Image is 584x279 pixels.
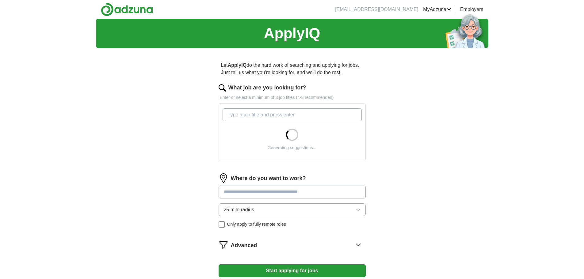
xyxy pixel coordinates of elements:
li: [EMAIL_ADDRESS][DOMAIN_NAME] [335,6,418,13]
h1: ApplyIQ [264,22,320,44]
button: 25 mile radius [219,203,366,216]
label: Where do you want to work? [231,174,306,183]
span: Only apply to fully remote roles [227,221,286,228]
input: Only apply to fully remote roles [219,221,225,228]
img: Adzuna logo [101,2,153,16]
a: MyAdzuna [423,6,451,13]
input: Type a job title and press enter [223,108,362,121]
label: What job are you looking for? [228,84,306,92]
p: Enter or select a minimum of 3 job titles (4-8 recommended) [219,94,366,101]
p: Let do the hard work of searching and applying for jobs. Just tell us what you're looking for, an... [219,59,366,79]
a: Employers [460,6,483,13]
button: Start applying for jobs [219,264,366,277]
strong: ApplyIQ [228,62,246,68]
img: location.png [219,173,228,183]
img: filter [219,240,228,250]
span: Advanced [231,241,257,250]
img: search.png [219,84,226,92]
span: 25 mile radius [224,206,254,213]
div: Generating suggestions... [268,145,317,151]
